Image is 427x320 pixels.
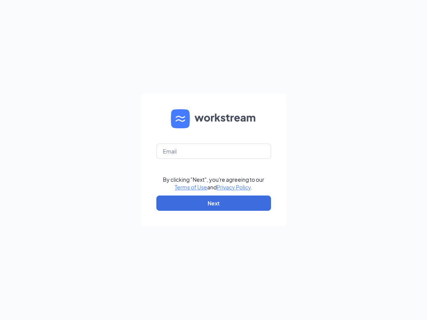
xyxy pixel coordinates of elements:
input: Email [156,144,271,159]
a: Privacy Policy [217,184,251,191]
a: Terms of Use [175,184,207,191]
img: WS logo and Workstream text [171,109,257,128]
button: Next [156,196,271,211]
div: By clicking "Next", you're agreeing to our and . [163,176,264,191]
